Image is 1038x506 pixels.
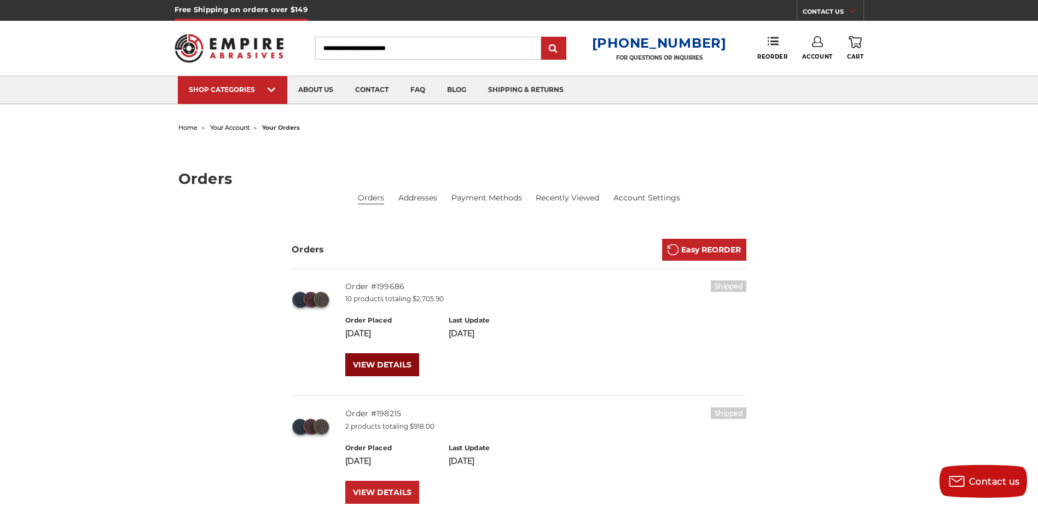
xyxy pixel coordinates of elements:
h1: Orders [178,171,860,186]
a: Order #199686 [345,281,404,291]
a: home [178,124,198,131]
a: Payment Methods [451,192,522,204]
span: [DATE] [345,329,371,338]
img: Black Hawk Abrasives 2 inch quick change disc for surface preparation on metals [292,407,330,446]
p: FOR QUESTIONS OR INQUIRIES [592,54,727,61]
a: [PHONE_NUMBER] [592,35,727,51]
a: VIEW DETAILS [345,353,419,376]
img: Black Hawk Abrasives 2 inch quick change disc for surface preparation on metals [292,280,330,319]
button: Contact us [940,465,1027,498]
span: your orders [262,124,300,131]
h6: Order Placed [345,443,437,453]
input: Submit [543,38,565,60]
span: Reorder [757,53,787,60]
span: [DATE] [449,456,474,466]
span: Contact us [969,476,1020,487]
h6: Shipped [711,407,746,419]
a: Addresses [398,192,437,204]
a: shipping & returns [477,76,575,104]
li: Orders [358,192,384,204]
span: [DATE] [449,329,474,338]
a: Cart [847,36,863,60]
a: Account Settings [613,192,680,204]
h6: Shipped [711,280,746,292]
a: Order #198215 [345,409,401,418]
a: blog [436,76,477,104]
h6: Order Placed [345,315,437,325]
a: Recently Viewed [536,192,599,204]
h6: Last Update [449,443,540,453]
span: [DATE] [345,456,371,466]
a: CONTACT US [803,5,863,21]
span: Cart [847,53,863,60]
a: faq [399,76,436,104]
a: VIEW DETAILS [345,481,419,504]
h3: Orders [292,243,324,256]
a: Easy REORDER [662,239,746,261]
a: your account [210,124,250,131]
a: about us [287,76,344,104]
img: Empire Abrasives [175,27,284,70]
a: Reorder [757,36,787,60]
a: contact [344,76,399,104]
p: 2 products totaling $918.00 [345,422,746,432]
span: Account [802,53,833,60]
h6: Last Update [449,315,540,325]
p: 10 products totaling $2,705.90 [345,294,746,304]
div: SHOP CATEGORIES [189,85,276,94]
